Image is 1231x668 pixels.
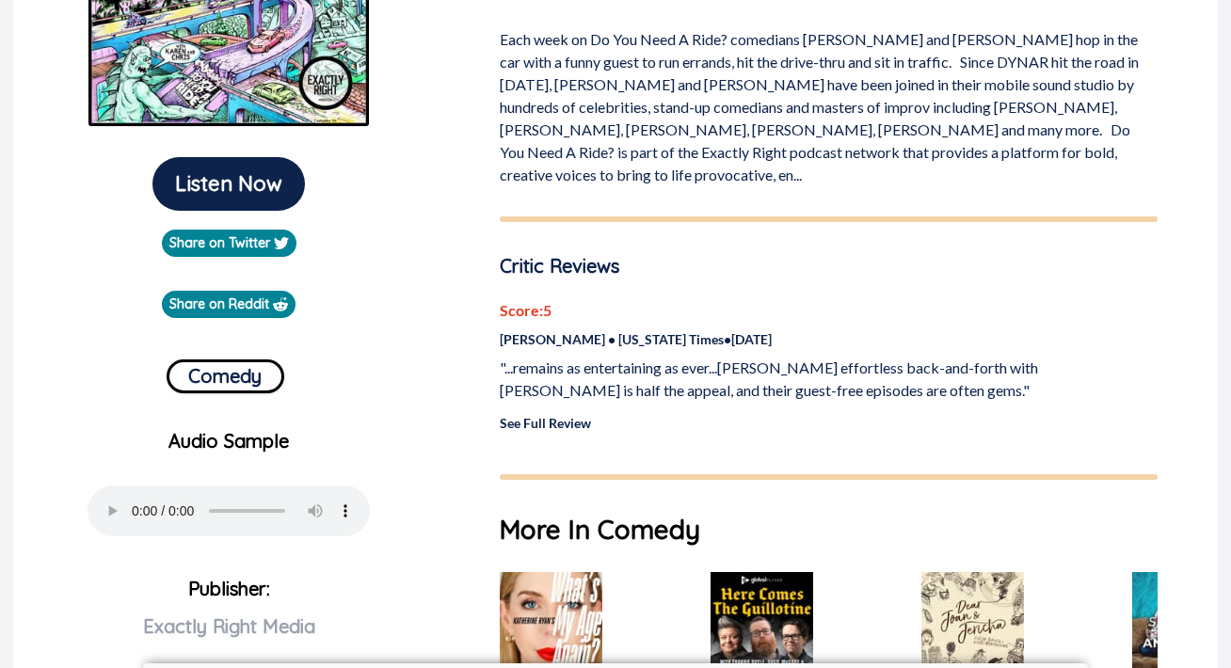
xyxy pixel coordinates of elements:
[167,359,284,393] button: Comedy
[500,510,1158,549] h1: More In Comedy
[500,329,1158,349] p: [PERSON_NAME] • [US_STATE] Times • [DATE]
[152,157,305,211] button: Listen Now
[167,352,284,393] a: Comedy
[500,299,1158,322] p: Score: 5
[143,614,315,638] span: Exactly Right Media
[162,230,296,257] a: Share on Twitter
[500,415,591,431] a: See Full Review
[28,427,430,455] p: Audio Sample
[162,291,296,318] a: Share on Reddit
[500,21,1158,186] p: Each week on Do You Need A Ride? comedians [PERSON_NAME] and [PERSON_NAME] hop in the car with a ...
[88,485,370,536] audio: Your browser does not support the audio element
[500,357,1158,402] p: "...remains as entertaining as ever...[PERSON_NAME] effortless back-and-forth with [PERSON_NAME] ...
[500,252,1158,280] p: Critic Reviews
